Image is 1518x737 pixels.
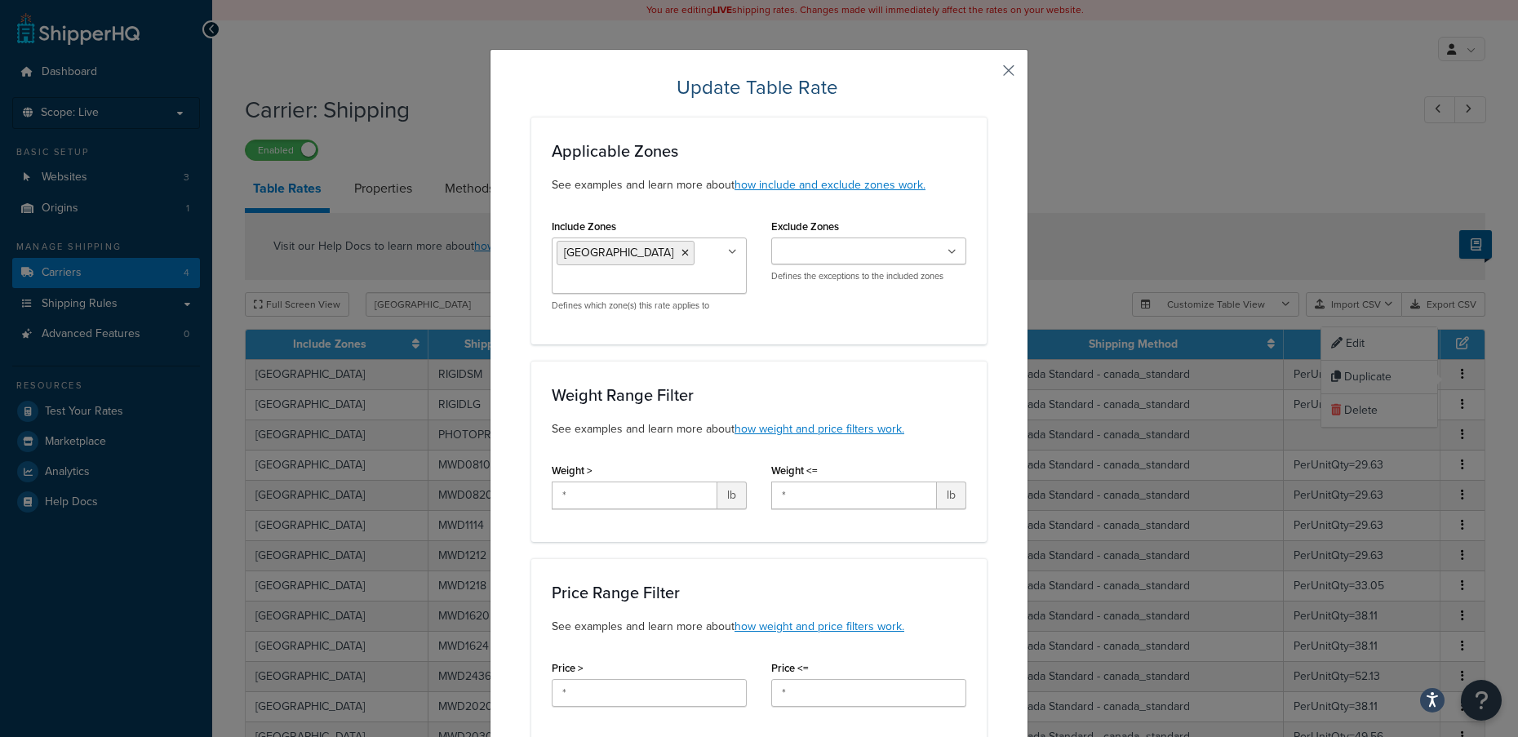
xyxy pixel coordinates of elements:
p: Defines the exceptions to the included zones [771,270,966,282]
label: Price > [552,662,584,674]
label: Weight <= [771,464,818,477]
p: Defines which zone(s) this rate applies to [552,300,747,312]
label: Weight > [552,464,593,477]
h3: Weight Range Filter [552,386,966,404]
p: See examples and learn more about [552,176,966,194]
h3: Applicable Zones [552,142,966,160]
span: lb [937,482,966,509]
h3: Price Range Filter [552,584,966,602]
a: how weight and price filters work. [735,420,904,437]
label: Include Zones [552,220,616,233]
p: See examples and learn more about [552,618,966,636]
a: how include and exclude zones work. [735,176,925,193]
a: how weight and price filters work. [735,618,904,635]
h2: Update Table Rate [531,74,987,100]
label: Exclude Zones [771,220,839,233]
span: [GEOGRAPHIC_DATA] [564,244,673,261]
p: See examples and learn more about [552,420,966,438]
span: lb [717,482,747,509]
label: Price <= [771,662,809,674]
